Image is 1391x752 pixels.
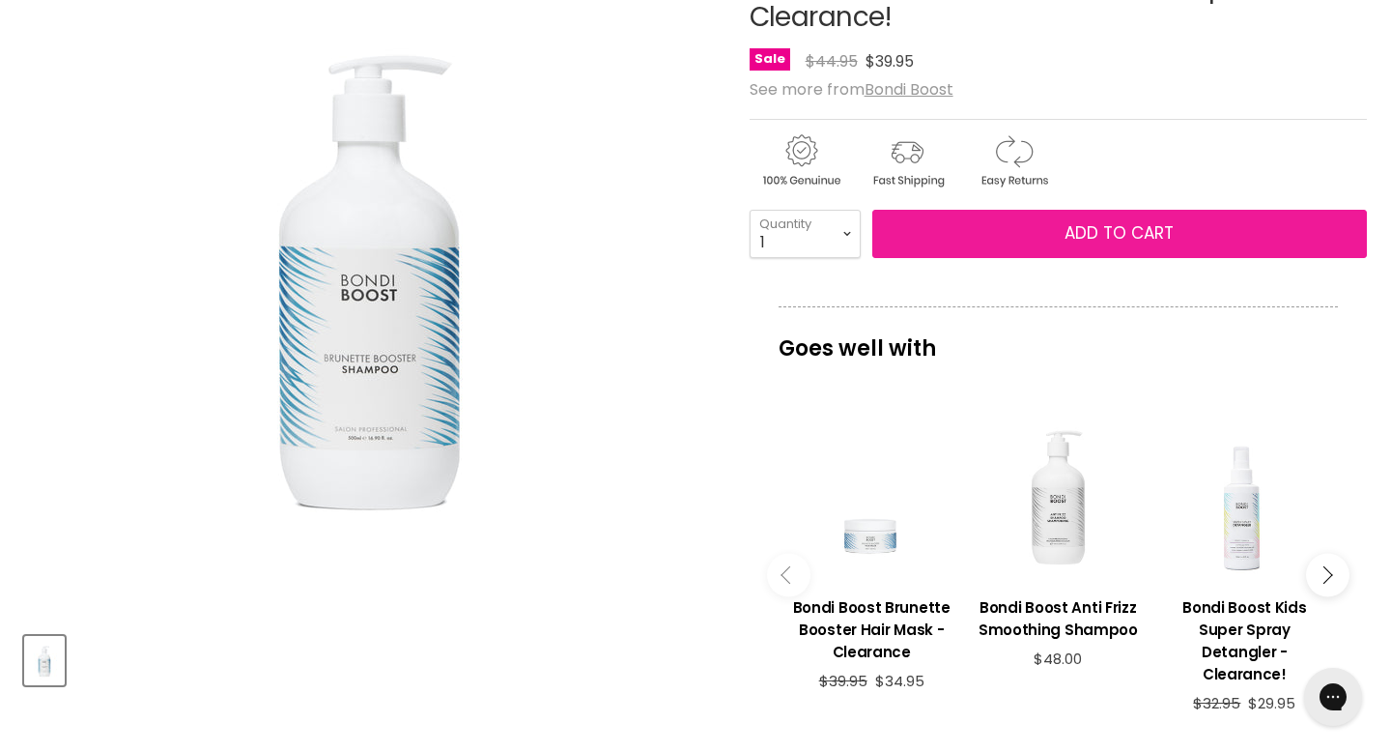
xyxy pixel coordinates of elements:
span: $44.95 [806,50,858,72]
div: Product thumbnails [21,630,719,685]
a: View product:Bondi Boost Kids Super Spray Detangler - Clearance! [1161,582,1328,695]
button: Bondi Boost Brunette Booster Shampoo - Clearance! [24,636,65,685]
span: Add to cart [1065,221,1174,245]
iframe: Gorgias live chat messenger [1294,661,1372,733]
a: View product:Bondi Boost Brunette Booster Hair Mask - Clearance [788,582,955,673]
h3: Bondi Boost Brunette Booster Hair Mask - Clearance [788,596,955,663]
span: Sale [750,48,790,71]
h3: Bondi Boost Anti Frizz Smoothing Shampoo [975,596,1142,641]
span: $39.95 [819,671,867,691]
a: Bondi Boost [865,78,953,101]
img: Bondi Boost Brunette Booster Shampoo - Clearance! [26,638,63,683]
h3: Bondi Boost Kids Super Spray Detangler - Clearance! [1161,596,1328,685]
img: shipping.gif [856,131,958,190]
span: $29.95 [1248,693,1295,713]
span: $39.95 [866,50,914,72]
span: See more from [750,78,953,101]
img: genuine.gif [750,131,852,190]
span: $32.95 [1193,693,1240,713]
button: Add to cart [872,210,1367,258]
select: Quantity [750,210,861,258]
img: returns.gif [962,131,1065,190]
span: $48.00 [1034,649,1082,669]
span: $34.95 [875,671,924,691]
a: View product:Bondi Boost Anti Frizz Smoothing Shampoo [975,582,1142,651]
p: Goes well with [779,306,1338,370]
